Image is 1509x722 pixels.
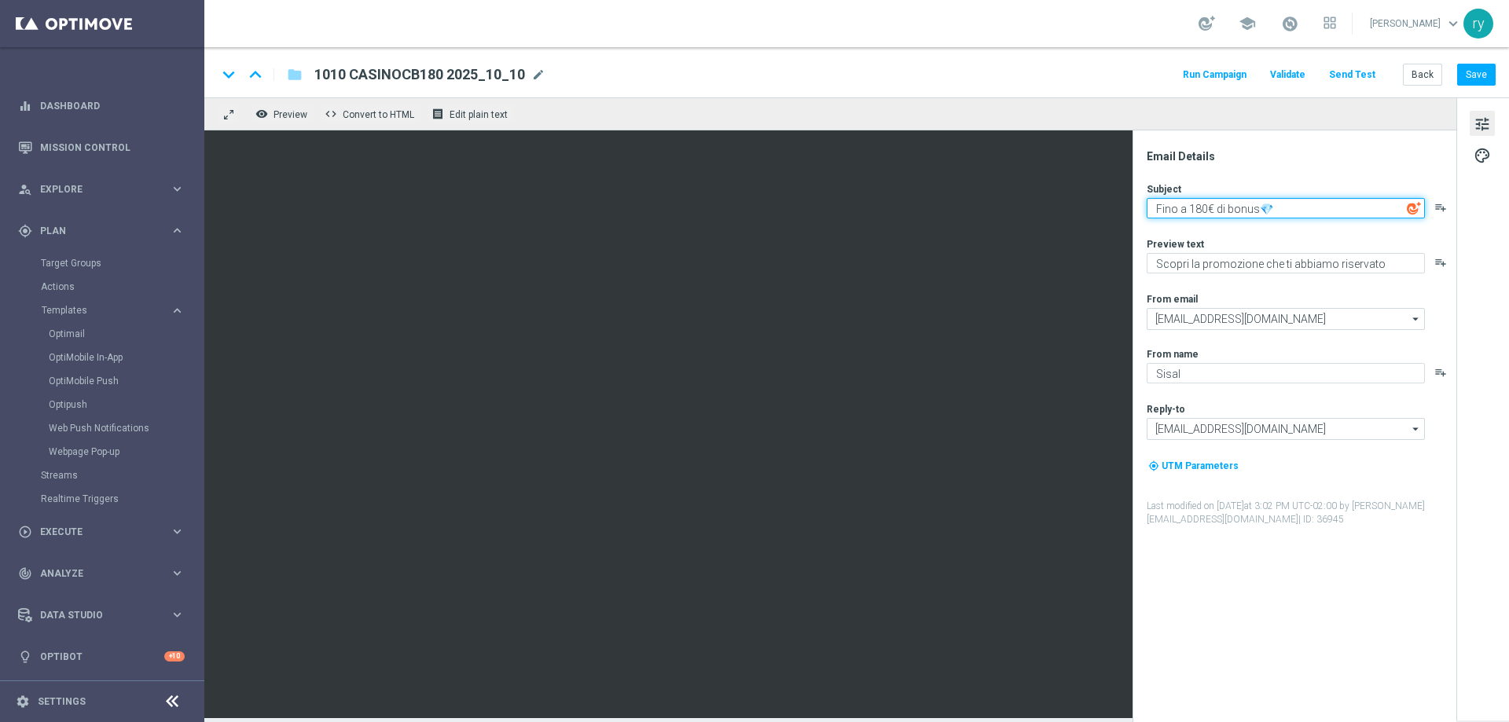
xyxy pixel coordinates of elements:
div: Email Details [1147,149,1455,163]
button: playlist_add [1434,366,1447,379]
button: tune [1470,111,1495,136]
i: arrow_drop_down [1408,419,1424,439]
label: From email [1147,293,1198,306]
span: | ID: 36945 [1298,514,1344,525]
button: Run Campaign [1180,64,1249,86]
button: lightbulb Optibot +10 [17,651,185,663]
button: person_search Explore keyboard_arrow_right [17,183,185,196]
i: lightbulb [18,650,32,664]
span: code [325,108,337,120]
div: Realtime Triggers [41,487,203,511]
button: Data Studio keyboard_arrow_right [17,609,185,621]
i: keyboard_arrow_up [244,63,267,86]
a: Streams [41,469,163,482]
button: track_changes Analyze keyboard_arrow_right [17,567,185,580]
a: Optipush [49,398,163,411]
i: remove_red_eye [255,108,268,120]
span: Analyze [40,569,170,578]
a: [PERSON_NAME]keyboard_arrow_down [1368,12,1463,35]
div: Data Studio [18,608,170,622]
div: Target Groups [41,251,203,275]
i: keyboard_arrow_right [170,524,185,539]
input: Select [1147,418,1425,440]
div: Optibot [18,636,185,677]
a: Realtime Triggers [41,493,163,505]
div: +10 [164,651,185,662]
span: tune [1474,114,1491,134]
a: Dashboard [40,85,185,126]
button: Back [1403,64,1442,86]
a: Optimail [49,328,163,340]
button: equalizer Dashboard [17,100,185,112]
i: gps_fixed [18,224,32,238]
a: OptiMobile In-App [49,351,163,364]
span: Convert to HTML [343,109,414,120]
span: Plan [40,226,170,236]
label: Subject [1147,183,1181,196]
span: Validate [1270,69,1305,80]
a: Mission Control [40,126,185,168]
div: Optimail [49,322,203,346]
img: optiGenie.svg [1407,201,1421,215]
span: Explore [40,185,170,194]
button: Mission Control [17,141,185,154]
button: code Convert to HTML [321,104,421,124]
i: keyboard_arrow_right [170,566,185,581]
button: playlist_add [1434,201,1447,214]
label: Preview text [1147,238,1204,251]
button: palette [1470,142,1495,167]
button: play_circle_outline Execute keyboard_arrow_right [17,526,185,538]
a: Web Push Notifications [49,422,163,434]
span: palette [1474,145,1491,166]
i: folder [287,65,303,84]
i: keyboard_arrow_right [170,223,185,238]
a: Optibot [40,636,164,677]
span: 1010 CASINOCB180 2025_10_10 [314,65,525,84]
a: Webpage Pop-up [49,445,163,458]
div: Webpage Pop-up [49,440,203,464]
span: school [1239,15,1256,32]
button: Save [1457,64,1496,86]
label: Reply-to [1147,403,1185,416]
button: Validate [1268,64,1308,86]
span: Templates [42,306,154,315]
div: Dashboard [18,85,185,126]
i: keyboard_arrow_down [217,63,240,86]
span: Edit plain text [450,109,508,120]
div: Plan [18,224,170,238]
button: remove_red_eye Preview [251,104,314,124]
a: Target Groups [41,257,163,269]
i: keyboard_arrow_right [170,181,185,196]
i: keyboard_arrow_right [170,607,185,622]
div: OptiMobile In-App [49,346,203,369]
i: equalizer [18,99,32,113]
button: receipt Edit plain text [428,104,515,124]
span: mode_edit [531,68,545,82]
i: keyboard_arrow_right [170,303,185,318]
i: settings [16,695,30,709]
span: keyboard_arrow_down [1445,15,1462,32]
i: my_location [1148,460,1159,471]
i: play_circle_outline [18,525,32,539]
i: person_search [18,182,32,196]
i: track_changes [18,566,32,581]
button: Templates keyboard_arrow_right [41,304,185,317]
label: From name [1147,348,1199,361]
button: gps_fixed Plan keyboard_arrow_right [17,225,185,237]
button: my_location UTM Parameters [1147,457,1240,475]
a: Settings [38,697,86,706]
span: Data Studio [40,610,170,620]
div: Analyze [18,566,170,581]
i: receipt [431,108,444,120]
button: playlist_add [1434,256,1447,269]
span: Execute [40,527,170,537]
